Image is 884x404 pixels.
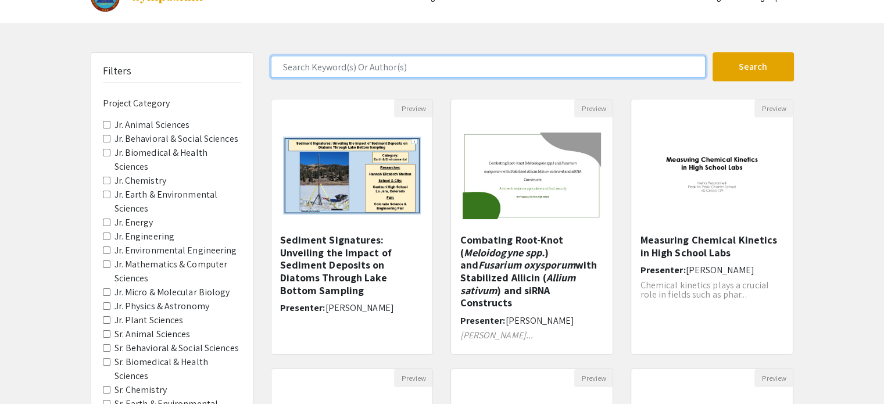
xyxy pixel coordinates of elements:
button: Preview [574,369,613,387]
label: Sr. Chemistry [114,383,167,397]
span: [PERSON_NAME] [685,264,754,276]
label: Jr. Energy [114,216,153,230]
h5: Measuring Chemical Kinetics in High School Labs [640,234,784,259]
h6: Presenter: [280,302,424,313]
input: Search Keyword(s) Or Author(s) [271,56,706,78]
label: Jr. Mathematics & Computer Sciences [114,258,241,285]
label: Jr. Physics & Astronomy [114,299,209,313]
em: Fusarium oxysporum [478,258,575,271]
label: Jr. Behavioral & Social Sciences [114,132,238,146]
div: Open Presentation <p class="ql-align-center"><strong style="background-color: transparent; color:... [271,99,434,355]
label: Jr. Animal Sciences [114,118,190,132]
button: Preview [754,369,793,387]
div: Open Presentation <p>Measuring Chemical Kinetics in High School Labs</p> [631,99,793,355]
label: Sr. Animal Sciences [114,327,191,341]
em: [PERSON_NAME]... [460,329,533,341]
label: Sr. Biomedical & Health Sciences [114,355,241,383]
button: Search [713,52,794,81]
h6: Presenter: [640,264,784,276]
em: Allium sativum [460,271,575,297]
div: Open Presentation <p>Combating Root-Knot (<em>Meloidogyne spp.</em>) and <em>Fusarium oxysporum</... [450,99,613,355]
h5: Filters [103,65,132,77]
label: Jr. Earth & Environmental Sciences [114,188,241,216]
label: Jr. Chemistry [114,174,166,188]
label: Jr. Plant Sciences [114,313,184,327]
span: Chemical kinetics plays a crucial role in fields such as phar... [640,279,768,301]
h6: Presenter: [460,315,604,326]
label: Jr. Engineering [114,230,175,244]
iframe: Chat [9,352,49,395]
img: <p>Combating Root-Knot (<em>Meloidogyne spp.</em>) and <em>Fusarium oxysporum</em> with Stabilize... [451,121,613,231]
label: Jr. Biomedical & Health Sciences [114,146,241,174]
button: Preview [394,369,432,387]
button: Preview [574,99,613,117]
span: [PERSON_NAME] [505,314,574,327]
img: <p>Measuring Chemical Kinetics in High School Labs</p> [631,125,793,226]
label: Sr. Behavioral & Social Sciences [114,341,239,355]
span: [PERSON_NAME] [325,302,394,314]
em: Meloidogyne spp. [464,246,545,259]
img: <p class="ql-align-center"><strong style="background-color: transparent; color: rgb(0, 0, 0);">Se... [271,125,433,226]
h6: Project Category [103,98,241,109]
h5: Sediment Signatures: Unveiling the Impact of Sediment Deposits on Diatoms Through Lake Bottom Sam... [280,234,424,296]
label: Jr. Environmental Engineering [114,244,237,258]
button: Preview [754,99,793,117]
h5: Combating Root-Knot ( ) and with Stabilized Allicin ( ) and siRNA Constructs [460,234,604,309]
button: Preview [394,99,432,117]
label: Jr. Micro & Molecular Biology [114,285,230,299]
